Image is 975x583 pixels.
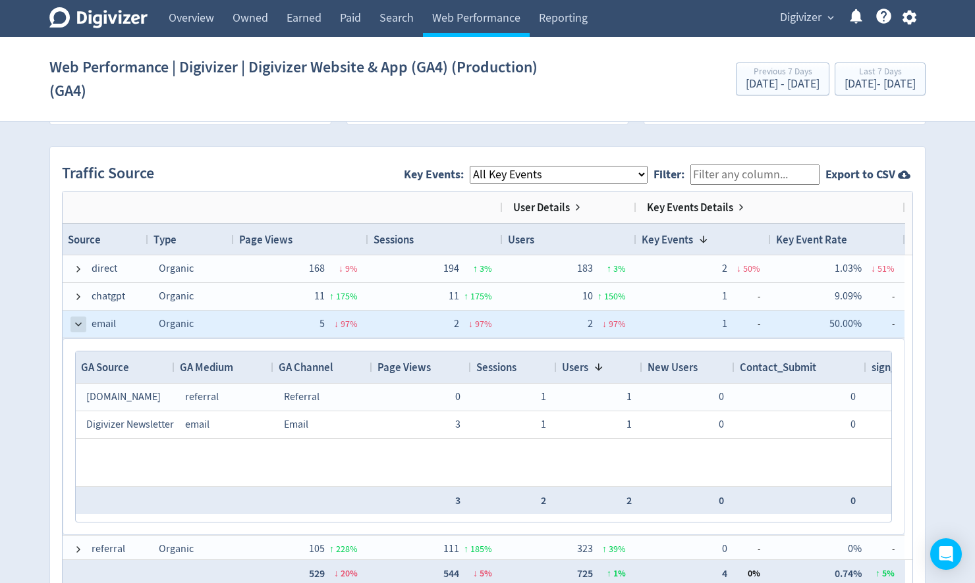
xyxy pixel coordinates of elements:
[320,317,325,330] span: 5
[825,12,837,24] span: expand_more
[877,263,895,274] span: 51 %
[722,290,727,303] span: 1
[654,166,690,182] label: Filter:
[604,290,626,302] span: 150 %
[541,494,546,507] span: 2
[239,232,292,247] span: Page Views
[464,543,468,555] span: ↑
[607,263,611,274] span: ↑
[850,494,856,507] span: 0
[835,567,862,580] span: 0.74%
[845,78,916,90] div: [DATE] - [DATE]
[336,290,358,302] span: 175 %
[334,567,339,580] span: ↓
[722,542,727,555] span: 0
[86,418,229,431] span: Digivizer Newsletter Subscribers
[743,263,760,274] span: 50 %
[690,165,820,185] input: Filter any column...
[334,318,339,330] span: ↓
[341,318,358,330] span: 97 %
[719,494,724,507] span: 0
[577,542,593,555] span: 323
[455,494,460,507] span: 3
[848,542,862,555] span: 0%
[180,360,233,374] span: GA Medium
[68,232,101,247] span: Source
[339,263,343,274] span: ↓
[454,317,459,330] span: 2
[727,536,760,562] span: -
[443,262,459,275] span: 194
[159,317,194,330] span: Organic
[92,284,125,309] span: chatgpt
[748,567,760,580] span: 0 %
[607,567,611,580] span: ↑
[86,390,161,403] span: [DOMAIN_NAME]
[81,360,129,374] span: GA Source
[480,263,492,274] span: 3 %
[92,311,116,337] span: email
[930,538,962,570] div: Open Intercom Messenger
[284,418,308,431] span: Email
[642,232,693,247] span: Key Events
[746,78,820,90] div: [DATE] - [DATE]
[736,63,829,95] button: Previous 7 Days[DATE] - [DATE]
[850,390,856,403] span: 0
[159,262,194,275] span: Organic
[279,360,333,374] span: GA Channel
[562,360,588,374] span: Users
[577,567,593,580] span: 725
[92,536,125,562] span: referral
[627,390,632,403] span: 1
[513,200,570,215] span: User Details
[508,232,534,247] span: Users
[719,418,724,431] span: 0
[541,418,546,431] span: 1
[470,543,492,555] span: 185 %
[829,317,862,330] span: 50.00%
[314,290,325,303] span: 11
[871,263,876,274] span: ↓
[159,542,194,555] span: Organic
[62,163,160,185] h2: Traffic Source
[588,317,593,330] span: 2
[602,318,607,330] span: ↓
[345,263,358,274] span: 9 %
[609,318,626,330] span: 97 %
[776,232,847,247] span: Key Event Rate
[737,263,741,274] span: ↓
[862,536,895,562] span: -
[613,567,626,580] span: 1 %
[780,7,822,28] span: Digivizer
[876,567,880,580] span: ↑
[309,262,325,275] span: 168
[92,256,117,282] span: direct
[455,390,460,403] span: 0
[284,390,320,403] span: Referral
[648,360,698,374] span: New Users
[850,418,856,431] span: 0
[835,290,862,303] span: 9.09%
[473,263,478,274] span: ↑
[404,166,470,182] label: Key Events:
[185,390,219,403] span: referral
[541,390,546,403] span: 1
[455,418,460,431] span: 3
[449,290,459,303] span: 11
[49,46,576,112] h1: Web Performance | Digivizer | Digivizer Website & App (GA4) (Production) (GA4)
[602,543,607,555] span: ↑
[862,284,895,309] span: -
[609,543,626,555] span: 39 %
[825,166,895,183] strong: Export to CSV
[443,567,459,580] span: 544
[613,263,626,274] span: 3 %
[329,290,334,302] span: ↑
[722,317,727,330] span: 1
[872,360,908,374] span: sign_up
[722,567,727,580] span: 4
[473,567,478,580] span: ↓
[722,262,727,275] span: 2
[329,543,334,555] span: ↑
[740,360,816,374] span: Contact_Submit
[835,63,926,95] button: Last 7 Days[DATE]- [DATE]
